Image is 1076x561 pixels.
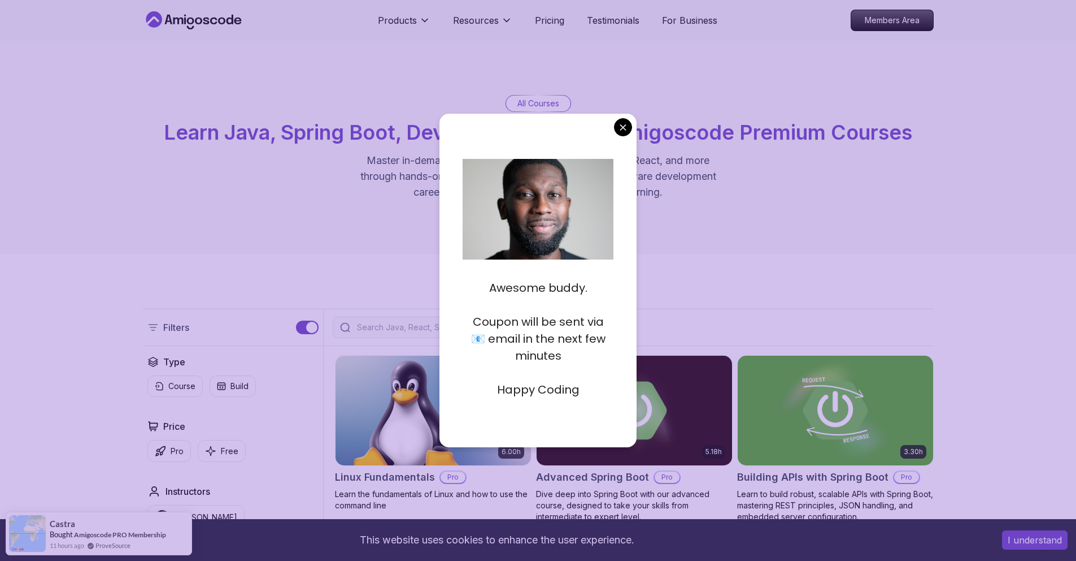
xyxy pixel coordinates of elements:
button: Products [378,14,430,36]
h2: Building APIs with Spring Boot [737,469,888,485]
h2: Instructors [165,485,210,498]
img: instructor img [155,510,169,525]
img: provesource social proof notification image [9,515,46,552]
a: Amigoscode PRO Membership [74,530,166,539]
a: ProveSource [95,541,130,550]
button: instructor img[PERSON_NAME] [147,505,245,530]
h2: Type [163,355,185,369]
a: Linux Fundamentals card6.00hLinux FundamentalsProLearn the fundamentals of Linux and how to use t... [335,355,532,511]
p: Filters [163,321,189,334]
input: Search Java, React, Spring boot ... [355,322,596,333]
p: Products [378,14,417,27]
p: Dive deep into Spring Boot with our advanced course, designed to take your skills from intermedia... [536,489,733,523]
iframe: chat widget [1006,490,1076,544]
p: All Courses [517,98,559,109]
img: Building APIs with Spring Boot card [738,356,933,465]
span: Castra [50,519,75,529]
button: Build [210,376,256,397]
button: Free [198,440,246,462]
a: Building APIs with Spring Boot card3.30hBuilding APIs with Spring BootProLearn to build robust, s... [737,355,934,523]
a: Pricing [535,14,564,27]
p: Build [230,381,249,392]
p: 6.00h [502,447,521,456]
p: 5.18h [705,447,722,456]
div: This website uses cookies to enhance the user experience. [8,528,985,553]
p: Resources [453,14,499,27]
p: Members Area [851,10,933,31]
button: Course [147,376,203,397]
p: Master in-demand skills like Java, Spring Boot, DevOps, React, and more through hands-on, expert-... [348,153,728,200]
p: Course [168,381,195,392]
img: Linux Fundamentals card [336,356,531,465]
p: Pro [894,472,919,483]
p: Pro [441,472,465,483]
p: Learn to build robust, scalable APIs with Spring Boot, mastering REST principles, JSON handling, ... [737,489,934,523]
h2: Linux Fundamentals [335,469,435,485]
button: Accept cookies [1002,530,1068,550]
p: Pro [171,446,184,457]
p: [PERSON_NAME] [174,512,237,523]
span: Learn Java, Spring Boot, DevOps & More with Amigoscode Premium Courses [164,120,912,145]
a: Members Area [851,10,934,31]
p: Learn the fundamentals of Linux and how to use the command line [335,489,532,511]
h2: Price [163,420,185,433]
a: For Business [662,14,717,27]
span: Bought [50,530,73,539]
button: Resources [453,14,512,36]
p: Pro [655,472,679,483]
p: Free [221,446,238,457]
p: 3.30h [904,447,923,456]
button: Pro [147,440,191,462]
span: 11 hours ago [50,541,84,550]
a: Testimonials [587,14,639,27]
h2: Advanced Spring Boot [536,469,649,485]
